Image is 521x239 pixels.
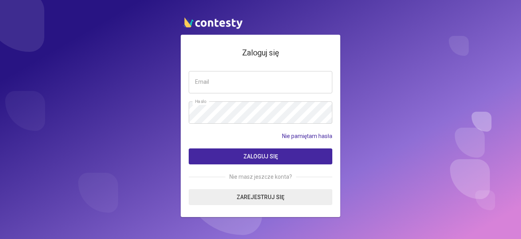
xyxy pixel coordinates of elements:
a: Nie pamiętam hasła [282,132,332,140]
span: Nie masz jeszcze konta? [225,172,296,181]
h4: Zaloguj się [189,47,332,59]
span: Zaloguj się [243,153,278,160]
img: contesty logo [181,14,245,31]
a: Zarejestruj się [189,189,332,205]
button: Zaloguj się [189,148,332,164]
